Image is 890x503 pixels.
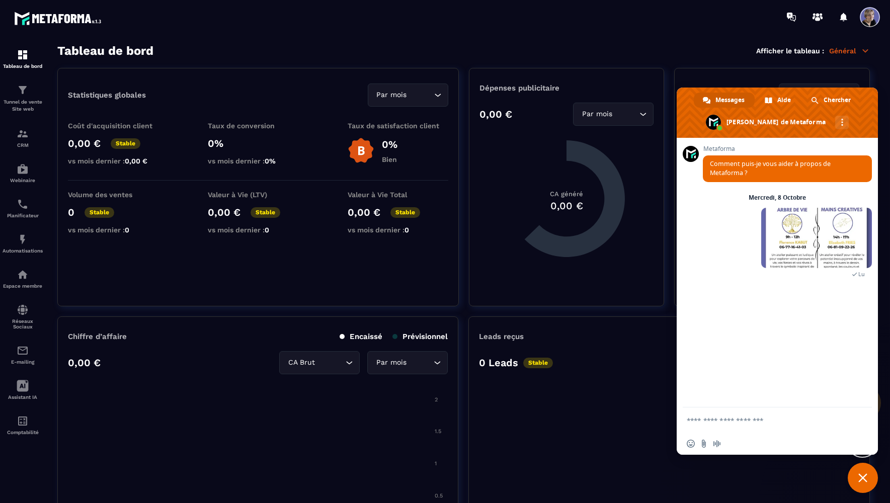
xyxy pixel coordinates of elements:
span: Metaforma [703,145,872,152]
textarea: Entrez votre message... [687,416,846,425]
img: automations [17,233,29,245]
p: 0,00 € [479,108,512,120]
p: Comptabilité [3,430,43,435]
span: 0 [404,226,409,234]
img: b-badge-o.b3b20ee6.svg [348,137,374,164]
a: automationsautomationsEspace membre [3,261,43,296]
p: Encaissé [340,332,382,341]
tspan: 1 [850,467,852,474]
a: accountantaccountantComptabilité [3,407,43,443]
tspan: 2 [435,396,438,403]
p: Dépenses publicitaire [479,83,654,93]
p: Planificateur [3,213,43,218]
p: 0,00 € [208,206,240,218]
p: Leads reçus [479,332,524,341]
p: Afficher le tableau : [756,47,824,55]
span: Lu [858,271,865,278]
div: Autres canaux [835,116,849,129]
img: formation [17,128,29,140]
img: automations [17,269,29,281]
input: Search for option [409,90,432,101]
p: 0 [68,206,74,218]
p: 0% [208,137,308,149]
p: Stable [85,207,114,218]
img: email [17,345,29,357]
span: Envoyer un fichier [700,440,708,448]
p: Automatisations [3,248,43,254]
p: Prévisionnel [392,332,448,341]
input: Search for option [409,357,431,368]
p: Tableau de bord [3,63,43,69]
p: Général [829,46,870,55]
tspan: 1 [435,460,437,467]
p: Valeur à Vie Total [348,191,448,199]
img: accountant [17,415,29,427]
p: Stable [111,138,140,149]
p: 0,00 € [348,206,380,218]
div: Messages [694,93,755,108]
div: Aide [756,93,801,108]
div: Mercredi, 8 Octobre [749,195,806,201]
p: vs mois dernier : [68,226,169,234]
a: formationformationTableau de bord [3,41,43,76]
p: Statistiques globales [68,91,146,100]
p: Réseaux Sociaux [3,318,43,329]
p: CRM [3,142,43,148]
p: E-mailing [3,359,43,365]
p: 0% [382,138,397,150]
div: Fermer le chat [848,463,878,493]
p: Webinaire [3,178,43,183]
p: Valeur à Vie (LTV) [208,191,308,199]
a: automationsautomationsWebinaire [3,155,43,191]
span: Par mois [374,357,409,368]
img: formation [17,49,29,61]
a: schedulerschedulerPlanificateur [3,191,43,226]
img: logo [14,9,105,28]
p: Taux de conversion [208,122,308,130]
span: Comment puis-je vous aider à propos de Metaforma ? [710,159,831,177]
span: Chercher [824,93,851,108]
a: emailemailE-mailing [3,337,43,372]
div: Search for option [779,83,859,107]
input: Search for option [614,109,637,120]
p: 0,00 € [68,357,101,369]
p: vs mois dernier : [208,157,308,165]
p: 0 Leads [479,357,518,369]
img: scheduler [17,198,29,210]
div: Chercher [802,93,861,108]
div: Search for option [368,83,448,107]
p: Stable [523,358,553,368]
p: Chiffre d’affaire [68,332,127,341]
p: Taux de satisfaction client [348,122,448,130]
p: Stable [390,207,420,218]
img: social-network [17,304,29,316]
input: Search for option [317,357,343,368]
span: Messages [715,93,745,108]
span: 0 [265,226,269,234]
p: vs mois dernier : [208,226,308,234]
a: Assistant IA [3,372,43,407]
tspan: 1.5 [435,428,441,435]
p: Stable [251,207,280,218]
img: automations [17,163,29,175]
span: CA Brut [286,357,317,368]
a: social-networksocial-networkRéseaux Sociaux [3,296,43,337]
div: Search for option [367,351,448,374]
div: Search for option [573,103,654,126]
p: 0,00 € [68,137,101,149]
tspan: 0.5 [435,492,443,499]
div: Search for option [279,351,360,374]
span: Par mois [374,90,409,101]
a: formationformationTunnel de vente Site web [3,76,43,120]
a: automationsautomationsAutomatisations [3,226,43,261]
a: formationformationCRM [3,120,43,155]
span: Insérer un emoji [687,440,695,448]
p: Coût d'acquisition client [68,122,169,130]
img: formation [17,84,29,96]
span: 0% [265,157,276,165]
span: 0,00 € [125,157,147,165]
p: Assistant IA [3,394,43,400]
p: Espace membre [3,283,43,289]
span: Aide [777,93,791,108]
p: Tunnel de vente Site web [3,99,43,113]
